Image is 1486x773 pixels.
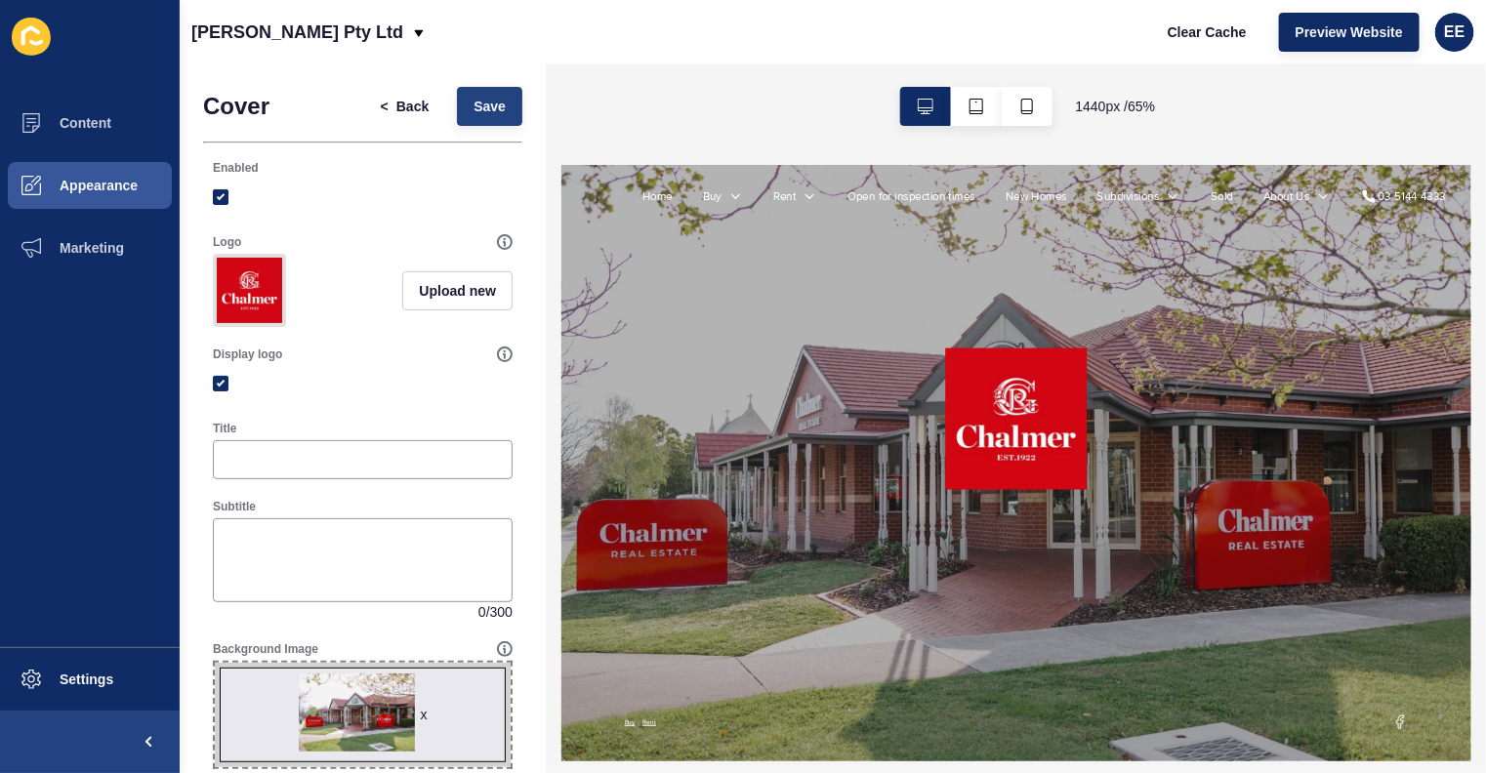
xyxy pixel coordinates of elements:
[1004,37,1038,61] a: Sold
[1444,22,1465,42] span: EE
[217,258,282,323] img: 55f3c78e3f547484a614713171cdf49a.jpg
[213,641,318,657] label: Background Image
[213,421,236,436] label: Title
[396,97,429,116] span: Back
[191,8,403,57] p: [PERSON_NAME] Pty Ltd
[213,499,256,514] label: Subtitle
[364,87,446,126] button: <Back
[125,37,172,61] a: Home
[828,37,924,61] a: Subdivisions
[474,97,506,116] span: Save
[686,37,781,61] a: New Homes
[328,37,362,61] a: Rent
[420,705,427,724] div: x
[213,346,282,362] label: Display logo
[486,602,490,622] span: /
[1296,22,1403,42] span: Preview Website
[213,234,241,250] label: Logo
[402,271,513,310] button: Upload new
[1085,37,1156,61] a: About Us
[213,160,259,176] label: Enabled
[219,37,248,61] a: Buy
[1151,13,1263,52] button: Clear Cache
[419,281,496,301] span: Upload new
[203,93,269,120] h1: Cover
[442,37,640,61] a: Open for inspection times
[490,602,513,622] span: 300
[1076,97,1156,116] span: 1440 px / 65 %
[1279,13,1420,52] button: Preview Website
[594,283,812,502] img: logo
[457,87,522,126] button: Save
[1168,22,1247,42] span: Clear Cache
[478,602,486,622] span: 0
[1236,37,1367,61] a: 03 5144 4333
[381,97,389,116] span: <
[1261,37,1367,61] div: 03 5144 4333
